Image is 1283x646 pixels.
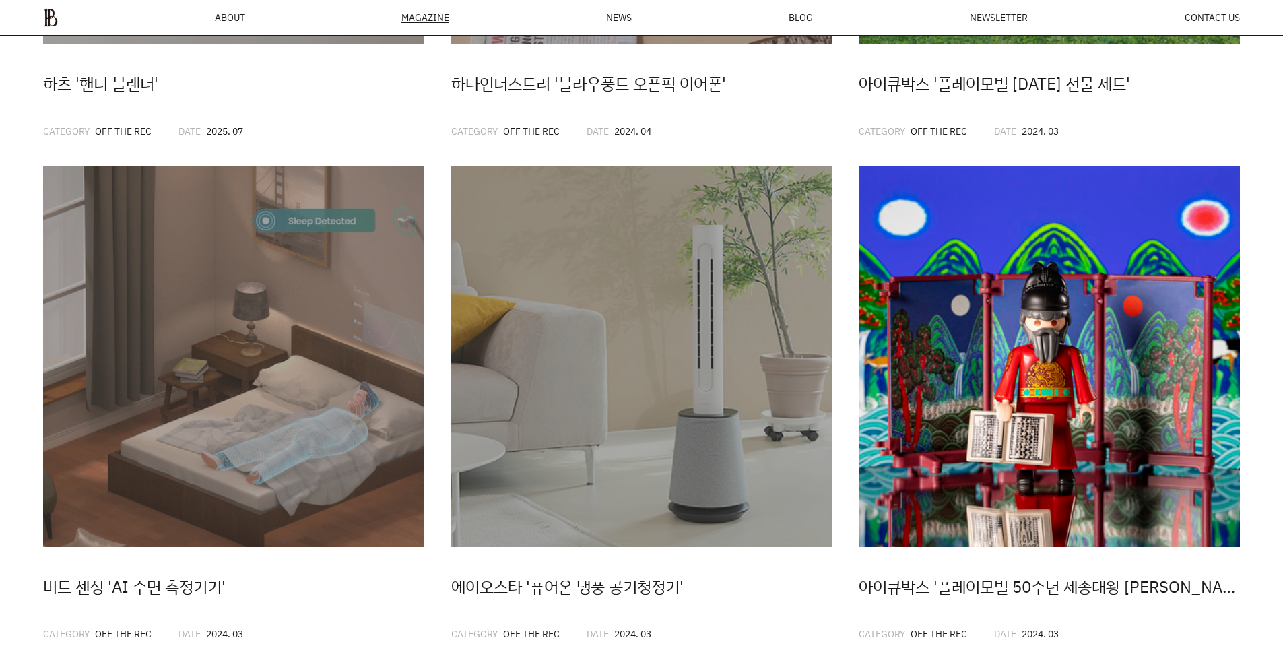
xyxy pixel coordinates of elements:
span: 2025. 07 [206,125,243,137]
a: BLOG [789,13,813,22]
span: DATE [994,627,1016,640]
span: 2024. 03 [1022,627,1059,640]
div: 하츠 '핸디 블랜더' [43,71,424,96]
span: DATE [178,125,201,137]
span: CATEGORY [43,627,90,640]
div: MAGAZINE [401,13,449,23]
span: DATE [587,125,609,137]
span: OFF THE REC [503,125,560,137]
a: NEWS [606,13,632,22]
img: e33a3e38ef5bd.jpg [451,166,832,547]
span: CATEGORY [859,627,905,640]
span: OFF THE REC [95,125,152,137]
a: CONTACT US [1185,13,1240,22]
span: OFF THE REC [95,627,152,640]
span: OFF THE REC [503,627,560,640]
div: 아이큐박스 '플레이모빌 [DATE] 선물 세트' [859,71,1240,96]
a: NEWSLETTER [970,13,1028,22]
img: f984d7f6ac4dd.jpg [859,166,1240,547]
span: 2024. 03 [614,627,651,640]
img: ba379d5522eb3.png [43,8,58,27]
span: 2024. 03 [1022,125,1059,137]
span: DATE [178,627,201,640]
a: ABOUT [215,13,245,22]
a: 비트 센싱 'AI 수면 측정기기'CATEGORYOFF THE RECDATE2024. 03 [43,166,424,641]
span: 2024. 03 [206,627,243,640]
span: CATEGORY [451,125,498,137]
div: 하나인더스트리 '블라우풍트 오픈픽 이어폰' [451,71,832,96]
span: CATEGORY [451,627,498,640]
span: 2024. 04 [614,125,651,137]
span: DATE [587,627,609,640]
img: 8a90bff070ed1.gif [43,166,424,547]
span: CATEGORY [43,125,90,137]
span: OFF THE REC [911,627,967,640]
a: 아이큐박스 '플레이모빌 50주년 세종대왕 [PERSON_NAME]'CATEGORYOFF THE RECDATE2024. 03 [859,166,1240,641]
span: CATEGORY [859,125,905,137]
a: 에이오스타 '퓨어온 냉풍 공기청정기'CATEGORYOFF THE RECDATE2024. 03 [451,166,832,641]
div: 아이큐박스 '플레이모빌 50주년 세종대왕 [PERSON_NAME]' [859,574,1240,600]
div: 에이오스타 '퓨어온 냉풍 공기청정기' [451,574,832,600]
span: DATE [994,125,1016,137]
div: 비트 센싱 'AI 수면 측정기기' [43,574,424,600]
span: OFF THE REC [911,125,967,137]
